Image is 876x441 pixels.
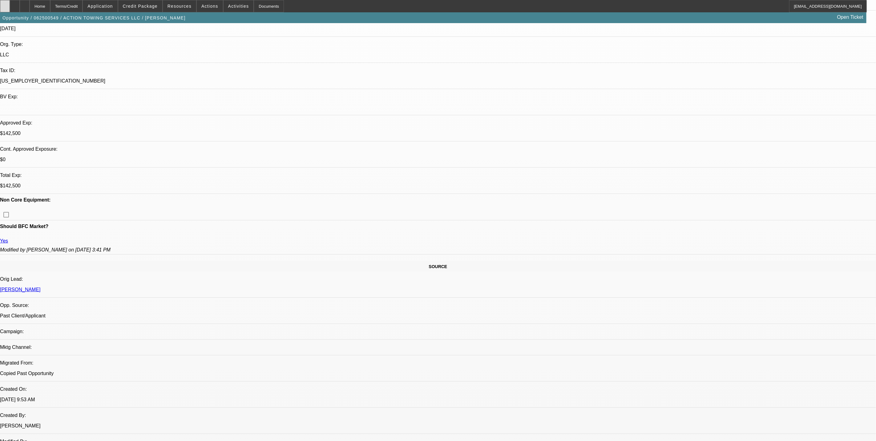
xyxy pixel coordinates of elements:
[228,4,249,9] span: Activities
[224,0,254,12] button: Activities
[201,4,218,9] span: Actions
[168,4,192,9] span: Resources
[2,15,186,20] span: Opportunity / 062500549 / ACTION TOWING SERVICES LLC / [PERSON_NAME]
[163,0,196,12] button: Resources
[118,0,162,12] button: Credit Package
[87,4,113,9] span: Application
[429,264,447,269] span: SOURCE
[197,0,223,12] button: Actions
[123,4,158,9] span: Credit Package
[83,0,117,12] button: Application
[835,12,866,22] a: Open Ticket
